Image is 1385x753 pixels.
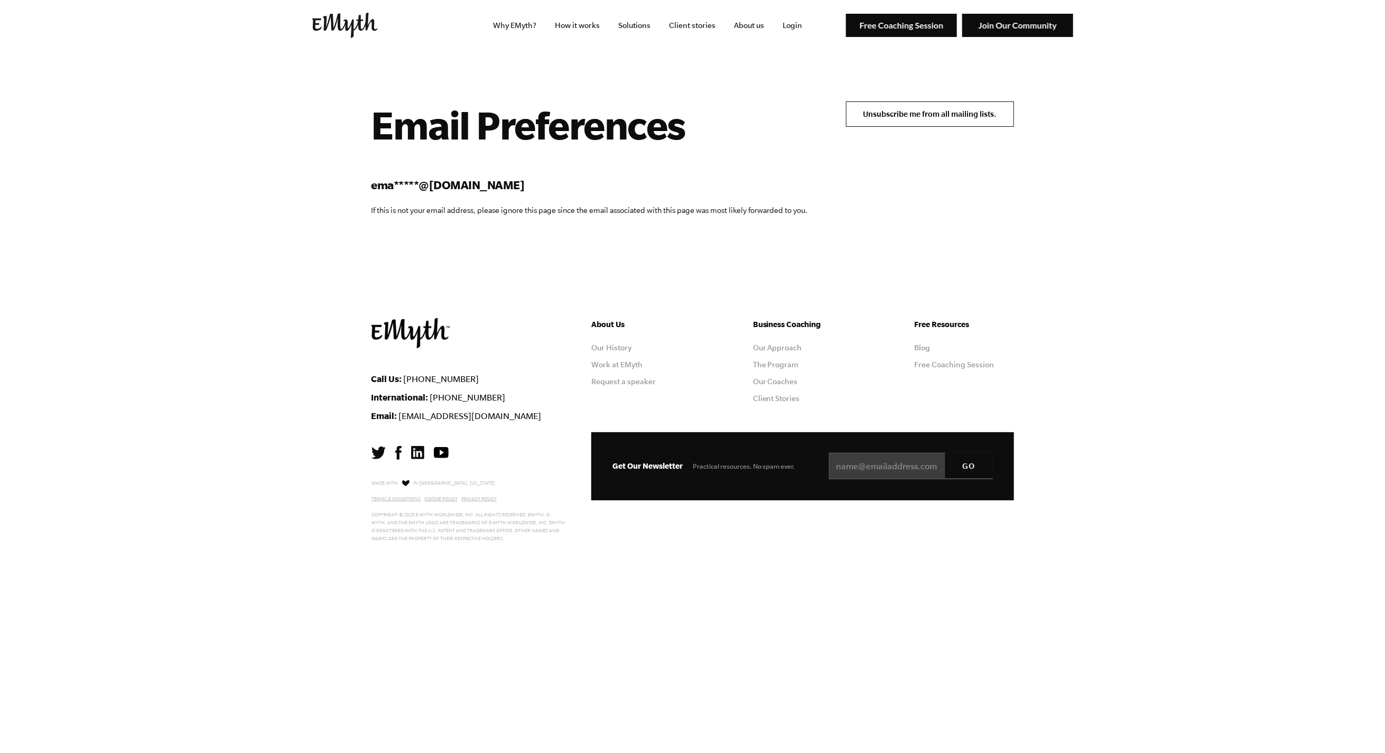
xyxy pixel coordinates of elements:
a: Free Coaching Session [915,360,994,369]
a: Request a speaker [591,377,656,386]
p: Made with in [GEOGRAPHIC_DATA], [US_STATE]. Copyright © 2025 E-Myth Worldwide, Inc. All rights re... [372,478,566,543]
a: Our Coaches [753,377,798,386]
a: Blog [915,343,931,352]
strong: Email: [371,411,397,421]
img: Join Our Community [962,14,1073,38]
a: [EMAIL_ADDRESS][DOMAIN_NAME] [399,411,542,421]
a: [PHONE_NUMBER] [430,393,506,402]
a: The Program [753,360,799,369]
h5: About Us [591,318,691,331]
a: Client Stories [753,394,800,403]
input: Unsubscribe me from all mailing lists. [846,101,1014,127]
h1: Email Preferences [371,101,808,148]
a: [PHONE_NUMBER] [404,374,479,384]
strong: Call Us: [371,374,402,384]
input: name@emailaddress.com [829,453,993,479]
span: Practical resources. No spam ever. [693,462,795,470]
img: LinkedIn [411,446,424,459]
a: Cookie Policy [425,496,458,501]
a: Our History [591,343,631,352]
input: GO [945,453,993,478]
a: Work at EMyth [591,360,643,369]
a: Our Approach [753,343,802,352]
img: EMyth [312,13,378,38]
img: EMyth [371,318,450,348]
img: Love [402,480,410,487]
img: YouTube [434,447,449,458]
span: Get Our Newsletter [612,461,683,470]
img: Facebook [395,446,402,460]
a: Privacy Policy [462,496,497,501]
strong: International: [371,392,429,402]
img: Twitter [371,447,386,459]
a: Terms & Conditions [372,496,421,501]
h5: Business Coaching [753,318,852,331]
h5: Free Resources [915,318,1014,331]
img: Free Coaching Session [846,14,957,38]
p: If this is not your email address, please ignore this page since the email associated with this p... [371,204,808,217]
